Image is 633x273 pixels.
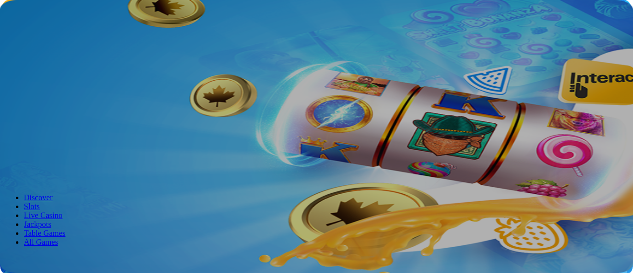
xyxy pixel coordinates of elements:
nav: Lobby [4,176,629,247]
a: Slots [24,202,40,211]
a: Live Casino [24,211,63,219]
span: All Games [24,238,58,246]
a: Jackpots [24,220,51,228]
a: Table Games [24,229,66,237]
header: Lobby [4,176,629,265]
a: Discover [24,193,53,202]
